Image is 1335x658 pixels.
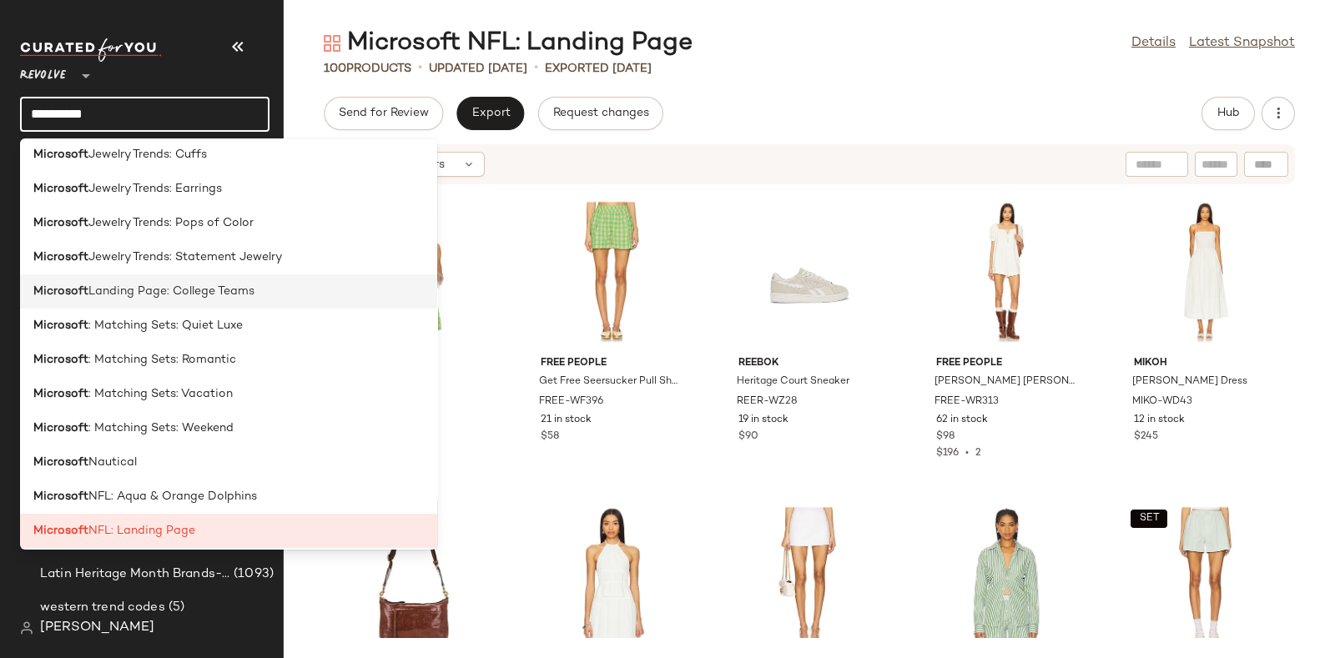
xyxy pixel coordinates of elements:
span: Jewelry Trends: Pops of Color [88,214,254,232]
span: MIKOH [1134,356,1276,371]
img: FREE-WR313_V1.jpg [923,194,1091,349]
div: Products [324,60,411,78]
span: 100 [324,63,346,75]
p: Exported [DATE] [545,60,652,78]
button: SET [1131,510,1167,528]
span: $196 [936,448,959,459]
b: Microsoft [33,385,88,403]
img: FREE-WF396_V1.jpg [527,194,696,349]
a: Latest Snapshot [1189,33,1295,53]
img: MOTO-WS313_V1.jpg [527,500,696,655]
span: (5) [165,598,184,617]
span: Get Free Seersucker Pull Short [539,374,681,389]
span: NFL: Landing Page [88,522,195,540]
span: : Matching Sets: Vacation [88,385,233,403]
span: Request changes [552,107,649,120]
span: 12 in stock [1134,413,1185,428]
span: 19 in stock [738,413,788,428]
span: Jewelry Trends: Statement Jewelry [88,249,282,266]
b: Microsoft [33,283,88,300]
b: Microsoft [33,488,88,505]
b: Microsoft [33,180,88,198]
span: Jewelry Trends: Earrings [88,180,222,198]
span: Hub [1217,107,1240,120]
span: [PERSON_NAME] [PERSON_NAME] [934,374,1076,389]
span: 21 in stock [541,413,592,428]
span: Revolve [20,57,66,87]
b: Microsoft [33,522,88,540]
span: FREE-WR313 [934,394,999,409]
span: $58 [541,429,559,445]
img: CESF-WF4_V1.jpg [1121,500,1289,655]
a: Details [1131,33,1176,53]
b: Microsoft [33,249,88,266]
span: 2 [975,448,981,459]
b: Microsoft [33,214,88,232]
b: Microsoft [33,146,88,163]
img: svg%3e [20,621,33,635]
span: Jewelry Trends: Cuffs [88,146,207,163]
span: Export [471,107,510,120]
span: $245 [1134,429,1158,445]
b: Microsoft [33,317,88,334]
span: SET [1138,513,1159,525]
span: • [959,448,975,459]
span: Landing Page: College Teams [88,283,254,300]
span: : Matching Sets: Romantic [88,351,236,369]
span: western trend codes [40,598,165,617]
img: cfy_white_logo.C9jOOHJF.svg [20,38,162,62]
img: LOVF-WF554_V1.jpg [725,500,894,655]
span: : Matching Sets: Weekend [88,419,234,437]
span: Free People [541,356,683,371]
span: Free People [936,356,1078,371]
img: svg%3e [324,35,340,52]
span: 62 in stock [936,413,988,428]
img: CESF-WS6_V1.jpg [923,500,1091,655]
span: [PERSON_NAME] Dress [1132,374,1247,389]
b: Microsoft [33,454,88,471]
span: $98 [936,429,955,445]
span: Latin Heritage Month Brands- DO NOT DELETE [40,565,230,584]
span: NFL: Aqua & Orange Dolphins [88,488,257,505]
span: • [534,58,538,78]
span: $90 [738,429,758,445]
button: Request changes [538,97,663,130]
span: FREE-WF396 [539,394,603,409]
span: • [418,58,422,78]
p: updated [DATE] [429,60,527,78]
span: : Matching Sets: Quiet Luxe [88,317,243,334]
span: Reebok [738,356,880,371]
button: Export [456,97,524,130]
span: (1093) [230,565,274,584]
span: [PERSON_NAME] [40,618,154,638]
span: REER-WZ28 [737,394,798,409]
button: Send for Review [324,97,443,130]
img: MIKO-WD43_V1.jpg [1121,194,1289,349]
div: Microsoft NFL: Landing Page [324,27,693,60]
span: Heritage Court Sneaker [737,374,849,389]
button: Hub [1201,97,1255,130]
img: REER-WZ28_V1.jpg [725,194,894,349]
b: Microsoft [33,351,88,369]
span: Send for Review [338,107,429,120]
span: MIKO-WD43 [1132,394,1192,409]
b: Microsoft [33,419,88,437]
span: Nautical [88,454,137,471]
